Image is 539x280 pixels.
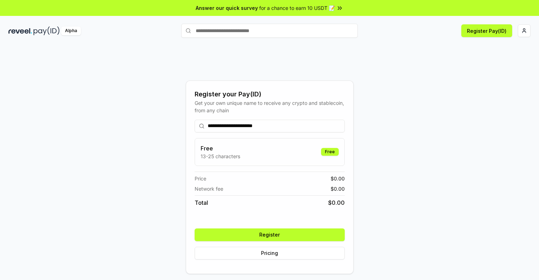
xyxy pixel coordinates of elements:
[195,99,345,114] div: Get your own unique name to receive any crypto and stablecoin, from any chain
[195,247,345,260] button: Pricing
[61,26,81,35] div: Alpha
[259,4,335,12] span: for a chance to earn 10 USDT 📝
[331,185,345,192] span: $ 0.00
[195,228,345,241] button: Register
[201,144,240,153] h3: Free
[34,26,60,35] img: pay_id
[195,175,206,182] span: Price
[195,185,223,192] span: Network fee
[328,198,345,207] span: $ 0.00
[195,89,345,99] div: Register your Pay(ID)
[201,153,240,160] p: 13-25 characters
[195,198,208,207] span: Total
[321,148,339,156] div: Free
[461,24,512,37] button: Register Pay(ID)
[196,4,258,12] span: Answer our quick survey
[331,175,345,182] span: $ 0.00
[8,26,32,35] img: reveel_dark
